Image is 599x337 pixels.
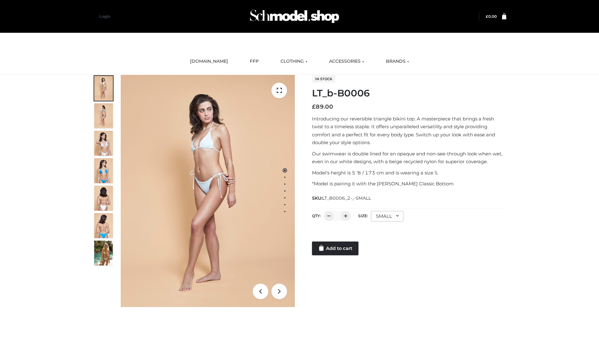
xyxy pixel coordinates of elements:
[486,14,497,19] a: £0.00
[245,55,263,68] a: FFP
[371,211,403,222] div: SMALL
[312,103,316,110] span: £
[312,75,335,83] span: In stock
[312,194,372,202] span: SKU:
[94,241,113,266] img: Arieltop_CloudNine_AzureSky2.jpg
[185,55,233,68] a: [DOMAIN_NAME]
[99,14,110,19] a: Login
[324,55,369,68] a: ACCESSORIES
[312,213,321,218] label: QTY:
[486,14,488,19] span: £
[312,242,358,255] a: Add to cart
[94,213,113,238] img: ArielClassicBikiniTop_CloudNine_AzureSky_OW114ECO_8-scaled.jpg
[276,55,312,68] a: CLOTHING
[312,103,333,110] bdi: 89.00
[358,213,368,218] label: Size:
[312,115,506,147] p: Introducing our reversible triangle bikini top. A masterpiece that brings a fresh twist to a time...
[312,150,506,166] p: Our swimwear is double lined for an opaque and non-see-through look when wet, even in our white d...
[94,103,113,128] img: ArielClassicBikiniTop_CloudNine_AzureSky_OW114ECO_2-scaled.jpg
[248,4,341,29] img: Schmodel Admin 964
[312,169,506,177] p: Model’s height is 5 ‘8 / 173 cm and is wearing a size S.
[94,76,113,101] img: ArielClassicBikiniTop_CloudNine_AzureSky_OW114ECO_1-scaled.jpg
[94,131,113,156] img: ArielClassicBikiniTop_CloudNine_AzureSky_OW114ECO_3-scaled.jpg
[381,55,414,68] a: BRANDS
[312,88,506,99] h1: LT_b-B0006
[94,158,113,183] img: ArielClassicBikiniTop_CloudNine_AzureSky_OW114ECO_4-scaled.jpg
[312,180,506,188] p: *Model is pairing it with the [PERSON_NAME] Classic Bottom
[94,186,113,211] img: ArielClassicBikiniTop_CloudNine_AzureSky_OW114ECO_7-scaled.jpg
[322,195,371,201] span: LT_B0006_2-_-SMALL
[121,75,295,307] img: ArielClassicBikiniTop_CloudNine_AzureSky_OW114ECO_1
[486,14,497,19] bdi: 0.00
